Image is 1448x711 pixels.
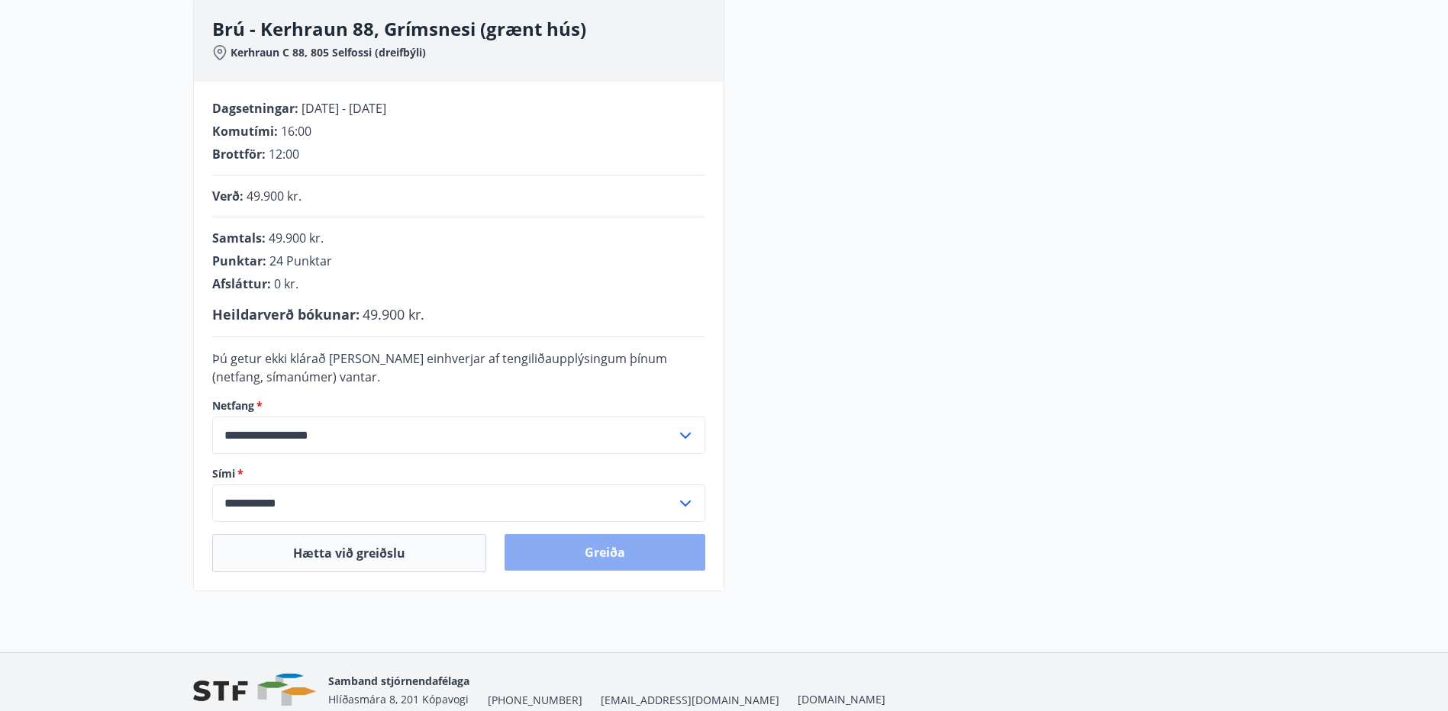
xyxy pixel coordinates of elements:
span: Hlíðasmára 8, 201 Kópavogi [328,692,469,706]
span: Samband stjórnendafélaga [328,674,469,688]
img: vjCaq2fThgY3EUYqSgpjEiBg6WP39ov69hlhuPVN.png [193,674,316,706]
span: 49.900 kr. [269,230,324,246]
span: Kerhraun C 88, 805 Selfossi (dreifbýli) [231,45,426,60]
span: [EMAIL_ADDRESS][DOMAIN_NAME] [601,693,779,708]
span: 12:00 [269,146,299,162]
a: [DOMAIN_NAME] [798,692,885,706]
span: Samtals : [212,230,266,246]
label: Netfang [212,398,705,413]
span: 0 kr. [274,275,298,292]
span: Dagsetningar : [212,100,298,117]
span: Verð : [212,188,243,204]
span: Brottför : [212,146,266,162]
button: Greiða [505,534,705,571]
span: 49.900 kr. [363,305,424,323]
label: Sími [212,466,705,481]
span: 16:00 [281,123,311,140]
span: Þú getur ekki klárað [PERSON_NAME] einhverjar af tengiliðaupplýsingum þínum (netfang, símanúmer) ... [212,350,667,385]
span: Punktar : [212,253,266,269]
span: [PHONE_NUMBER] [488,693,582,708]
button: Hætta við greiðslu [212,534,486,572]
span: [DATE] - [DATE] [302,100,386,117]
span: Komutími : [212,123,278,140]
span: 49.900 kr. [247,188,302,204]
span: 24 Punktar [269,253,332,269]
h3: Brú - Kerhraun 88, Grímsnesi (grænt hús) [212,16,724,42]
span: Afsláttur : [212,275,271,292]
span: Heildarverð bókunar : [212,305,360,323]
